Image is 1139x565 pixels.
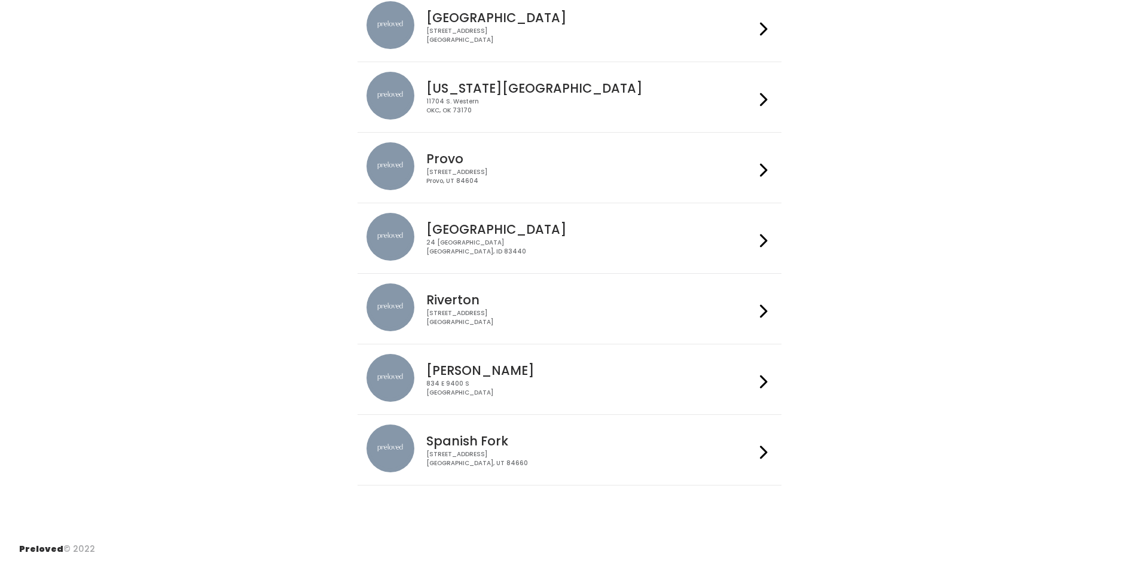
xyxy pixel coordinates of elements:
div: [STREET_ADDRESS] [GEOGRAPHIC_DATA] [426,27,755,44]
img: preloved location [367,72,414,120]
a: preloved location Riverton [STREET_ADDRESS][GEOGRAPHIC_DATA] [367,283,772,334]
div: [STREET_ADDRESS] [GEOGRAPHIC_DATA] [426,309,755,326]
h4: [PERSON_NAME] [426,364,755,377]
h4: Provo [426,152,755,166]
div: 24 [GEOGRAPHIC_DATA] [GEOGRAPHIC_DATA], ID 83440 [426,239,755,256]
a: preloved location [US_STATE][GEOGRAPHIC_DATA] 11704 S. WesternOKC, OK 73170 [367,72,772,123]
div: 11704 S. Western OKC, OK 73170 [426,97,755,115]
a: preloved location [PERSON_NAME] 834 E 9400 S[GEOGRAPHIC_DATA] [367,354,772,405]
img: preloved location [367,213,414,261]
h4: [GEOGRAPHIC_DATA] [426,222,755,236]
a: preloved location [GEOGRAPHIC_DATA] [STREET_ADDRESS][GEOGRAPHIC_DATA] [367,1,772,52]
a: preloved location Spanish Fork [STREET_ADDRESS][GEOGRAPHIC_DATA], UT 84660 [367,424,772,475]
h4: Riverton [426,293,755,307]
a: preloved location Provo [STREET_ADDRESS]Provo, UT 84604 [367,142,772,193]
a: preloved location [GEOGRAPHIC_DATA] 24 [GEOGRAPHIC_DATA][GEOGRAPHIC_DATA], ID 83440 [367,213,772,264]
div: 834 E 9400 S [GEOGRAPHIC_DATA] [426,380,755,397]
div: [STREET_ADDRESS] Provo, UT 84604 [426,168,755,185]
div: © 2022 [19,533,95,555]
div: [STREET_ADDRESS] [GEOGRAPHIC_DATA], UT 84660 [426,450,755,468]
h4: Spanish Fork [426,434,755,448]
h4: [US_STATE][GEOGRAPHIC_DATA] [426,81,755,95]
img: preloved location [367,283,414,331]
h4: [GEOGRAPHIC_DATA] [426,11,755,25]
img: preloved location [367,142,414,190]
img: preloved location [367,354,414,402]
img: preloved location [367,1,414,49]
img: preloved location [367,424,414,472]
span: Preloved [19,543,63,555]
